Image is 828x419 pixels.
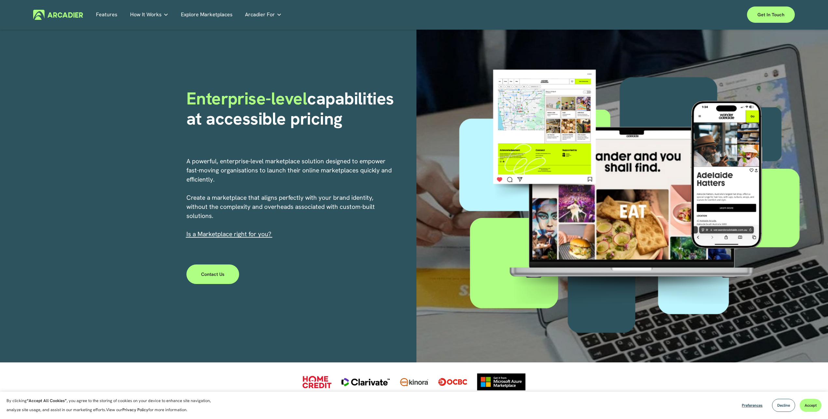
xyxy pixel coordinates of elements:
[737,399,767,412] button: Preferences
[122,407,148,412] a: Privacy Policy
[186,87,307,110] span: Enterprise-level
[96,10,117,20] a: Features
[27,398,67,403] strong: “Accept All Cookies”
[7,396,218,414] p: By clicking , you agree to the storing of cookies on your device to enhance site navigation, anal...
[186,157,393,239] p: A powerful, enterprise-level marketplace solution designed to empower fast-moving organisations t...
[181,10,233,20] a: Explore Marketplaces
[805,403,817,408] span: Accept
[130,10,169,20] a: folder dropdown
[245,10,275,19] span: Arcadier For
[33,10,83,20] img: Arcadier
[742,403,763,408] span: Preferences
[777,403,790,408] span: Decline
[186,230,271,238] span: I
[747,7,795,23] a: Get in touch
[800,399,821,412] button: Accept
[186,264,239,284] a: Contact Us
[188,230,271,238] a: s a Marketplace right for you?
[130,10,162,19] span: How It Works
[245,10,282,20] a: folder dropdown
[186,87,399,130] strong: capabilities at accessible pricing
[772,399,795,412] button: Decline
